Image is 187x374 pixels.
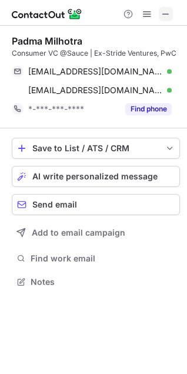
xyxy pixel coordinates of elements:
button: Add to email campaign [12,222,180,243]
span: Notes [31,277,175,287]
div: Consumer VC @Sauce | Ex-Stride Ventures, PwC [12,48,180,59]
button: Find work email [12,250,180,267]
span: Find work email [31,253,175,264]
div: Padma Milhotra [12,35,82,47]
div: Save to List / ATS / CRM [32,144,159,153]
button: Notes [12,274,180,290]
button: Reveal Button [125,103,172,115]
button: save-profile-one-click [12,138,180,159]
span: Add to email campaign [32,228,125,237]
span: Send email [32,200,77,209]
span: AI write personalized message [32,172,158,181]
img: ContactOut v5.3.10 [12,7,82,21]
button: AI write personalized message [12,166,180,187]
span: [EMAIL_ADDRESS][DOMAIN_NAME] [28,66,163,77]
button: Send email [12,194,180,215]
span: [EMAIL_ADDRESS][DOMAIN_NAME] [28,85,163,96]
